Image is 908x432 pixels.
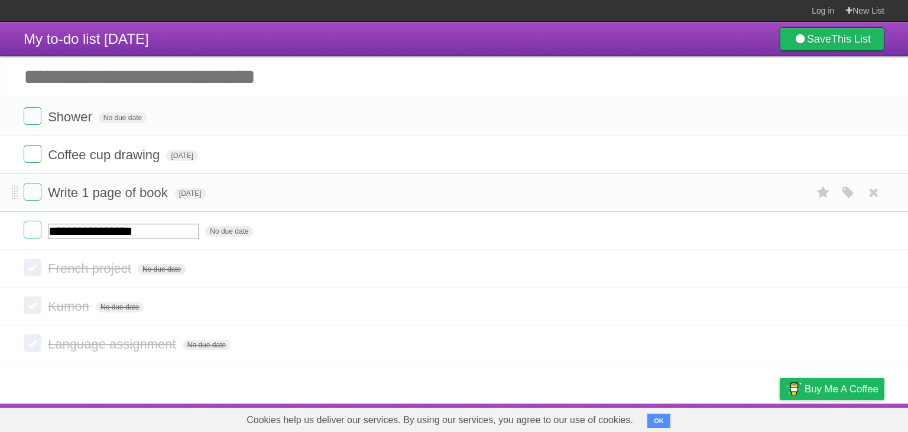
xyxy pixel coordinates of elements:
a: About [622,407,647,429]
span: No due date [183,340,231,350]
span: No due date [138,264,186,275]
span: Buy me a coffee [805,379,878,399]
a: Privacy [764,407,795,429]
span: No due date [99,112,147,123]
a: Buy me a coffee [780,378,884,400]
img: Buy me a coffee [786,379,802,399]
span: Kumon [48,299,92,314]
span: [DATE] [174,188,206,199]
span: [DATE] [166,150,198,161]
a: Suggest a feature [810,407,884,429]
label: Done [24,296,41,314]
span: Cookies help us deliver our services. By using our services, you agree to our use of cookies. [235,408,645,432]
span: Coffee cup drawing [48,147,163,162]
a: Terms [724,407,750,429]
span: No due date [205,226,253,237]
label: Done [24,259,41,276]
label: Done [24,107,41,125]
label: Done [24,145,41,163]
b: This List [831,33,871,45]
label: Star task [812,183,835,202]
span: Write 1 page of book [48,185,171,200]
a: Developers [661,407,709,429]
label: Done [24,183,41,201]
span: French project [48,261,134,276]
span: My to-do list [DATE] [24,31,149,47]
span: No due date [96,302,144,312]
span: Shower [48,109,95,124]
span: Language assignment [48,337,179,352]
label: Done [24,334,41,352]
a: SaveThis List [780,27,884,51]
button: OK [647,414,670,428]
label: Done [24,221,41,238]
